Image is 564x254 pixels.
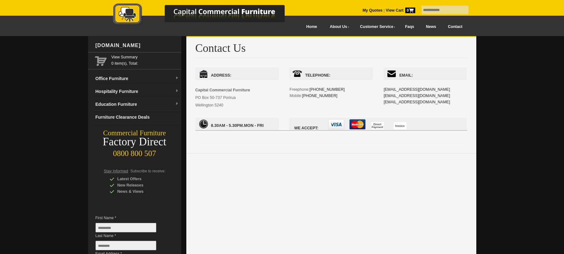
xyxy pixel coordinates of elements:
[328,119,344,129] img: visa
[394,122,406,129] img: invoice
[110,188,169,195] div: News & Views
[96,215,166,221] span: First Name *
[111,54,179,66] span: 0 item(s), Total:
[405,8,415,13] span: 0
[195,42,467,58] h1: Contact Us
[323,20,353,34] a: About Us
[399,20,420,34] a: Faqs
[385,8,415,13] a: View Cart0
[93,85,181,98] a: Hospitality Furnituredropdown
[175,76,179,80] img: dropdown
[349,119,365,129] img: mastercard
[175,89,179,93] img: dropdown
[96,3,315,26] img: Capital Commercial Furniture Logo
[96,3,315,28] a: Capital Commercial Furniture Logo
[289,68,373,80] span: Telephone:
[88,138,181,146] div: Factory Direct
[88,146,181,158] div: 0800 800 507
[289,68,373,111] div: Freephone: Mobile:
[384,87,450,92] a: [EMAIL_ADDRESS][DOMAIN_NAME]
[175,102,179,106] img: dropdown
[93,36,181,55] div: [DOMAIN_NAME]
[93,72,181,85] a: Office Furnituredropdown
[111,54,179,60] a: View Summary
[110,176,169,182] div: Latest Offers
[96,233,166,239] span: Last Name *
[104,169,128,173] span: Stay Informed
[384,100,450,104] a: [EMAIL_ADDRESS][DOMAIN_NAME]
[309,87,345,92] a: [PHONE_NUMBER]
[96,223,156,232] input: First Name *
[384,68,467,80] span: Email:
[93,111,181,124] a: Furniture Clearance Deals
[110,182,169,188] div: New Releases
[386,8,415,13] strong: View Cart
[442,20,468,34] a: Contact
[195,88,250,107] span: PO Box 50-737 Porirua Wellington 5240
[289,118,467,130] span: We accept:
[363,8,383,13] a: My Quotes
[195,118,279,130] span: Mon - Fri
[371,122,384,129] img: direct payment
[384,94,450,98] a: [EMAIL_ADDRESS][DOMAIN_NAME]
[88,129,181,138] div: Commercial Furniture
[211,123,244,128] span: 8.30am - 5.30pm.
[93,98,181,111] a: Education Furnituredropdown
[195,88,250,92] strong: Capital Commercial Furniture
[353,20,399,34] a: Customer Service
[302,94,338,98] a: [PHONE_NUMBER]
[130,169,165,173] span: Subscribe to receive:
[96,241,156,250] input: Last Name *
[420,20,442,34] a: News
[195,68,279,80] span: Address:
